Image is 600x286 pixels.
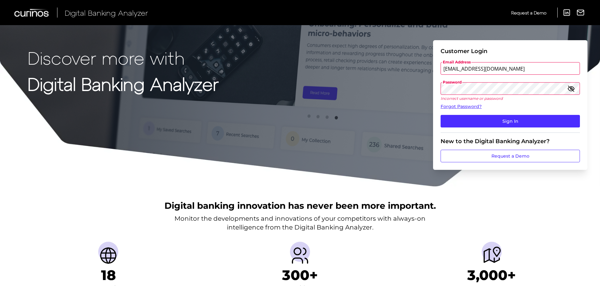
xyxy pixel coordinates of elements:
div: New to the Digital Banking Analyzer? [441,138,580,145]
p: Discover more with [28,48,219,67]
h2: Digital banking innovation has never been more important. [164,200,436,212]
img: Countries [98,246,118,266]
img: Journeys [482,246,502,266]
p: Monitor the developments and innovations of your competitors with always-on intelligence from the... [174,214,426,232]
p: Incorrect username or password [441,96,580,101]
span: Digital Banking Analyzer [65,8,148,17]
h1: 3,000+ [467,267,516,283]
button: Sign In [441,115,580,127]
a: Forgot Password? [441,103,580,110]
a: Request a Demo [511,8,546,18]
img: Curinos [14,9,50,17]
span: Request a Demo [511,10,546,15]
h1: 300+ [282,267,318,283]
h1: 18 [101,267,116,283]
strong: Digital Banking Analyzer [28,73,219,94]
div: Customer Login [441,48,580,55]
a: Request a Demo [441,150,580,162]
img: Providers [290,246,310,266]
span: Email Address [442,60,471,65]
span: Password [442,80,462,85]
